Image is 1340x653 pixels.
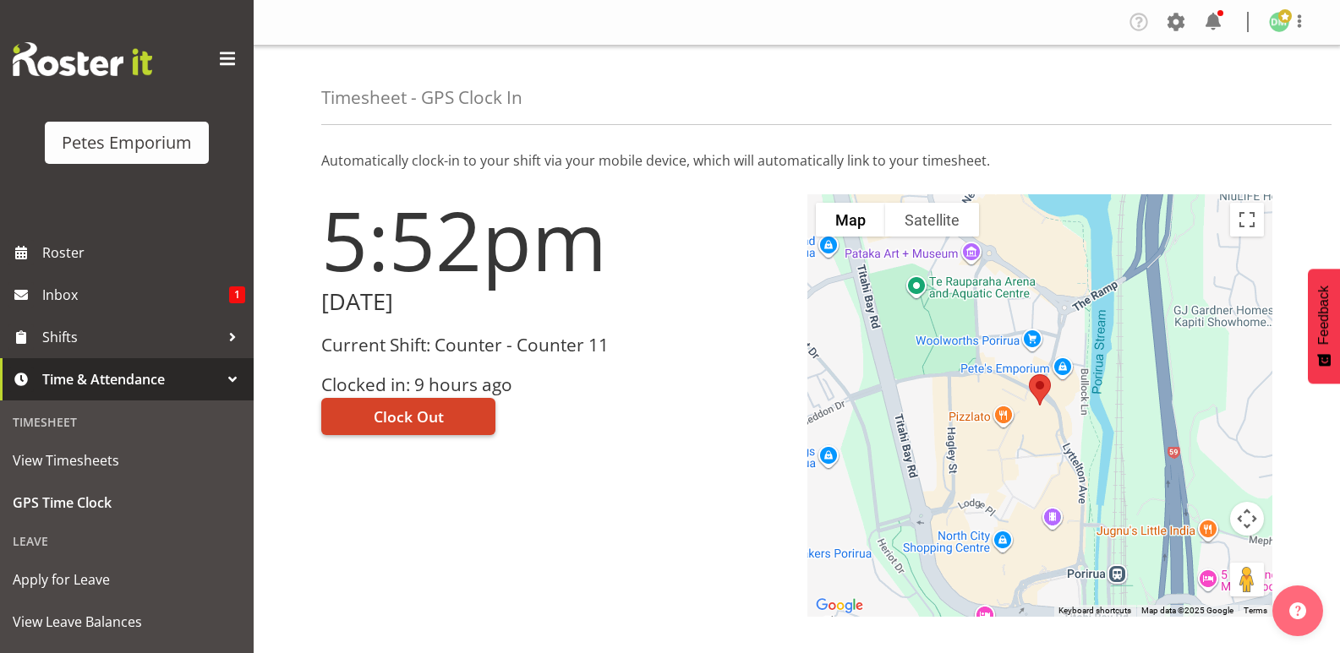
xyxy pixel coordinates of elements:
[1269,12,1289,32] img: david-mcauley697.jpg
[13,448,241,473] span: View Timesheets
[13,42,152,76] img: Rosterit website logo
[321,150,1272,171] p: Automatically clock-in to your shift via your mobile device, which will automatically link to you...
[13,490,241,515] span: GPS Time Clock
[321,335,787,355] h3: Current Shift: Counter - Counter 11
[321,194,787,286] h1: 5:52pm
[321,289,787,315] h2: [DATE]
[13,567,241,592] span: Apply for Leave
[812,595,867,617] img: Google
[42,367,220,392] span: Time & Attendance
[1308,269,1340,384] button: Feedback - Show survey
[4,439,249,482] a: View Timesheets
[1244,606,1267,615] a: Terms (opens in new tab)
[1230,502,1264,536] button: Map camera controls
[321,88,522,107] h4: Timesheet - GPS Clock In
[1230,203,1264,237] button: Toggle fullscreen view
[42,282,229,307] span: Inbox
[885,203,979,237] button: Show satellite imagery
[1316,286,1332,345] span: Feedback
[42,324,220,350] span: Shifts
[816,203,885,237] button: Show street map
[1230,563,1264,596] button: Drag Pegman onto the map to open Street View
[4,405,249,439] div: Timesheet
[1141,606,1233,615] span: Map data ©2025 Google
[42,240,245,265] span: Roster
[1289,602,1306,619] img: help-xxl-2.png
[4,482,249,524] a: GPS Time Clock
[13,609,241,634] span: View Leave Balances
[321,375,787,395] h3: Clocked in: 9 hours ago
[4,524,249,558] div: Leave
[62,130,192,155] div: Petes Emporium
[812,595,867,617] a: Open this area in Google Maps (opens a new window)
[374,405,444,427] span: Clock Out
[229,286,245,303] span: 1
[4,558,249,601] a: Apply for Leave
[321,398,495,435] button: Clock Out
[4,601,249,643] a: View Leave Balances
[1058,605,1131,617] button: Keyboard shortcuts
